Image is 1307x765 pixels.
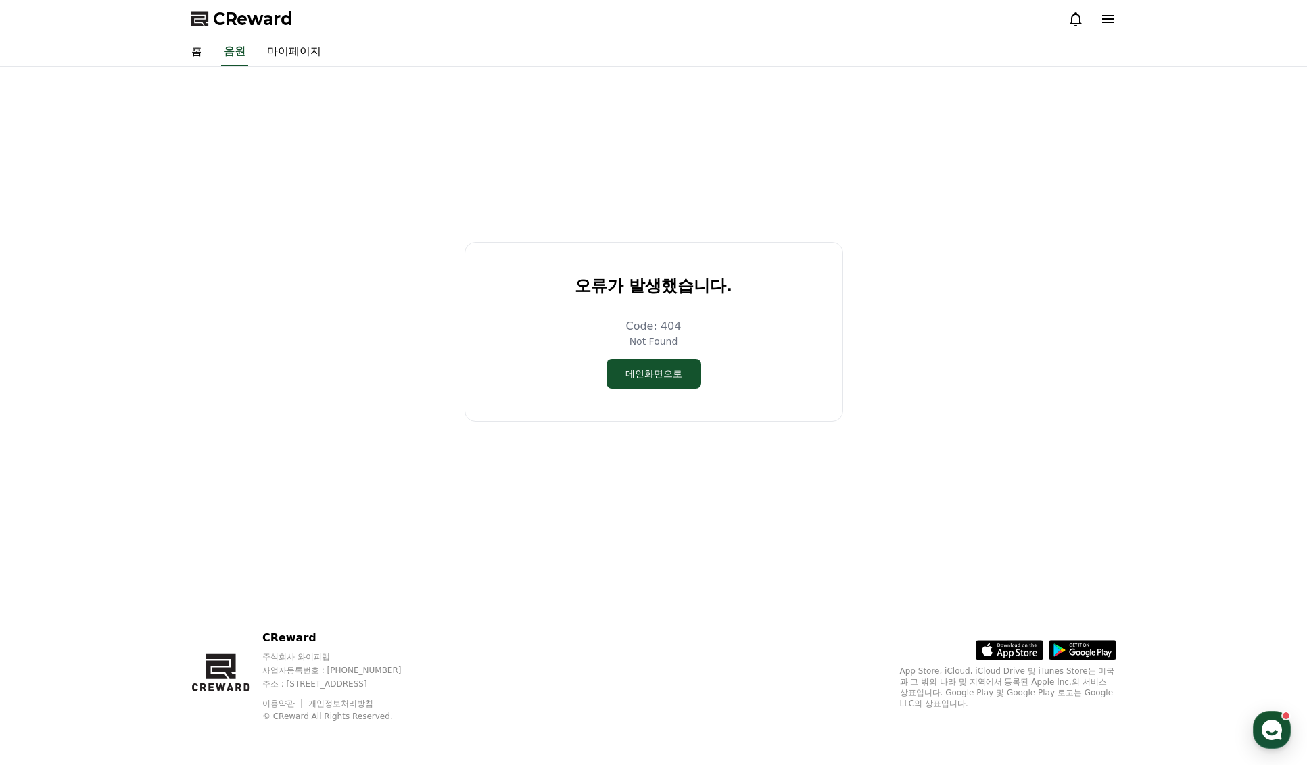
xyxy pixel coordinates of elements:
[262,678,427,689] p: 주소 : [STREET_ADDRESS]
[262,651,427,662] p: 주식회사 와이피랩
[181,38,213,66] a: 홈
[191,8,293,30] a: CReward
[262,665,427,676] p: 사업자등록번호 : [PHONE_NUMBER]
[607,359,701,389] button: 메인화면으로
[629,335,678,348] p: Not Found
[256,38,332,66] a: 마이페이지
[308,699,373,708] a: 개인정보처리방침
[575,275,732,297] p: 오류가 발생했습니다.
[262,699,305,708] a: 이용약관
[262,711,427,722] p: © CReward All Rights Reserved.
[221,38,248,66] a: 음원
[900,666,1116,709] p: App Store, iCloud, iCloud Drive 및 iTunes Store는 미국과 그 밖의 나라 및 지역에서 등록된 Apple Inc.의 서비스 상표입니다. Goo...
[626,318,682,335] p: Code: 404
[213,8,293,30] span: CReward
[262,630,427,646] p: CReward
